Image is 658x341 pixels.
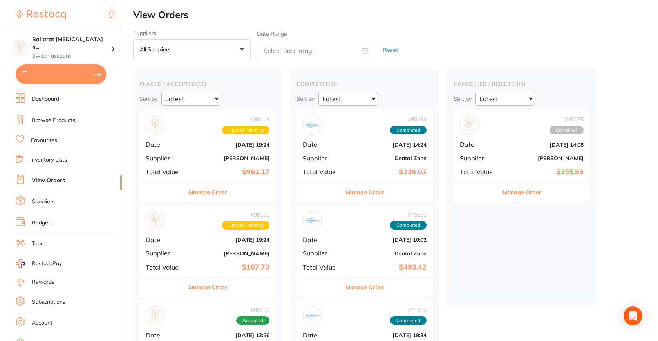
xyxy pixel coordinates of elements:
span: Total Value [146,264,185,271]
a: View Orders [32,177,65,184]
img: Adam Dental [148,308,163,323]
b: [DATE] 19:24 [191,142,269,148]
a: Account [32,319,52,327]
span: Supplier [303,155,342,162]
button: Reset [381,40,400,60]
b: $493.42 [348,263,427,272]
b: [PERSON_NAME] [191,250,269,257]
span: Upload Pending [222,221,269,230]
b: $167.70 [191,263,269,272]
b: [DATE] 12:56 [191,332,269,338]
span: # 75539 [390,212,427,218]
span: # 85489 [390,116,427,122]
b: Dental Zone [348,250,427,257]
span: Completed [390,126,427,135]
img: Henry Schein Halas [148,213,163,228]
div: Adam Dental#90114Upload PendingDate[DATE] 19:24Supplier[PERSON_NAME]Total Value$962.17Manage Order [139,109,276,202]
a: Subscriptions [32,298,65,306]
p: Switch account [32,52,111,60]
a: Dashboard [32,95,59,103]
span: # 90113 [222,212,269,218]
a: Browse Products [32,117,75,124]
b: Dental Zone [348,155,427,161]
button: Manage Order [345,278,384,297]
span: Upload Pending [222,126,269,135]
button: Manage Order [503,183,541,202]
b: $355.99 [505,168,584,176]
img: Dental Zone [305,118,320,133]
span: Completed [390,316,427,325]
p: Sort by [454,95,472,102]
img: RestocqPay [16,259,25,268]
img: Dental Zone [305,308,320,323]
b: [PERSON_NAME] [191,155,269,161]
span: Total Value [303,264,342,271]
span: Supplier [146,155,185,162]
label: Date Range [257,31,287,37]
img: Dental Zone [305,213,320,228]
button: Manage Order [345,183,384,202]
a: Budgets [32,219,53,227]
img: Adam Dental [462,118,477,133]
span: Date [303,332,342,339]
b: [DATE] 14:24 [348,142,427,148]
img: Restocq Logo [16,10,66,20]
span: Total Value [146,168,185,175]
span: # 88102 [236,307,269,313]
b: [DATE] 19:24 [191,237,269,243]
b: [PERSON_NAME] [505,155,584,161]
a: Favourites [31,137,57,144]
a: Suppliers [32,198,55,206]
span: Supplier [303,250,342,257]
img: Adam Dental [148,118,163,133]
h2: completed ( 8 ) [296,80,433,88]
h2: View Orders [133,9,658,20]
span: Date [303,141,342,148]
a: Rewards [32,278,54,286]
div: Open Intercom Messenger [624,306,642,325]
div: Henry Schein Halas#90113Upload PendingDate[DATE] 19:24Supplier[PERSON_NAME]Total Value$167.70Mana... [139,205,276,297]
span: Date [460,141,499,148]
button: Manage Order [188,183,227,202]
span: Date [146,236,185,243]
a: Inventory Lists [30,156,67,164]
span: Date [146,332,185,339]
span: # 71236 [390,307,427,313]
span: Total Value [460,168,499,175]
b: $236.02 [348,168,427,176]
span: Supplier [460,155,499,162]
b: [DATE] 19:34 [348,332,427,338]
button: Manage Order [188,278,227,297]
h2: cancelled / rejected ( 1 ) [454,80,590,88]
b: $962.17 [191,168,269,176]
span: # 45535 [550,116,584,122]
span: Accepted [236,316,269,325]
h4: Ballarat Wisdom Tooth and Implant Centre [32,36,111,51]
h2: placed / accepted ( 58 ) [139,80,276,88]
span: Cancelled [550,126,584,135]
b: [DATE] 10:02 [348,237,427,243]
input: Select date range [257,40,374,60]
span: Date [303,236,342,243]
a: Restocq Logo [16,6,66,24]
a: Team [32,240,45,248]
p: All suppliers [140,46,174,53]
span: Supplier [146,250,185,257]
a: RestocqPay [16,259,62,268]
span: Total Value [303,168,342,175]
span: RestocqPay [32,260,62,268]
button: All suppliers [133,39,251,60]
b: [DATE] 14:08 [505,142,584,148]
p: Sort by [296,95,315,102]
span: # 90114 [222,116,269,122]
p: Sort by [139,95,157,102]
label: Suppliers [133,30,251,36]
span: Completed [390,221,427,230]
img: Ballarat Wisdom Tooth and Implant Centre [12,40,28,56]
span: Date [146,141,185,148]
